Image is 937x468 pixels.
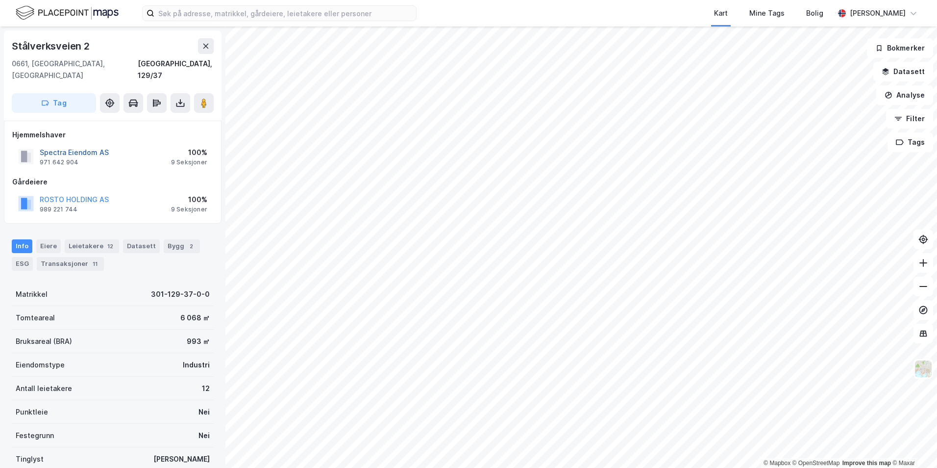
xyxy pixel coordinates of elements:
[850,7,906,19] div: [PERSON_NAME]
[65,239,119,253] div: Leietakere
[842,460,891,467] a: Improve this map
[40,206,77,213] div: 989 221 744
[171,194,207,206] div: 100%
[16,430,54,442] div: Festegrunn
[186,241,196,251] div: 2
[187,336,210,347] div: 993 ㎡
[180,312,210,324] div: 6 068 ㎡
[171,147,207,158] div: 100%
[873,62,933,81] button: Datasett
[105,241,115,251] div: 12
[888,132,933,152] button: Tags
[151,288,210,300] div: 301-129-37-0-0
[37,257,104,271] div: Transaksjoner
[153,453,210,465] div: [PERSON_NAME]
[12,129,213,141] div: Hjemmelshaver
[198,406,210,418] div: Nei
[40,158,78,166] div: 971 642 904
[171,206,207,213] div: 9 Seksjoner
[198,430,210,442] div: Nei
[138,58,214,81] div: [GEOGRAPHIC_DATA], 129/37
[12,176,213,188] div: Gårdeiere
[749,7,785,19] div: Mine Tags
[16,406,48,418] div: Punktleie
[764,460,790,467] a: Mapbox
[792,460,840,467] a: OpenStreetMap
[806,7,823,19] div: Bolig
[914,360,933,378] img: Z
[16,336,72,347] div: Bruksareal (BRA)
[12,38,92,54] div: Stålverksveien 2
[12,58,138,81] div: 0661, [GEOGRAPHIC_DATA], [GEOGRAPHIC_DATA]
[12,93,96,113] button: Tag
[16,383,72,394] div: Antall leietakere
[16,288,48,300] div: Matrikkel
[90,259,100,269] div: 11
[12,239,32,253] div: Info
[867,38,933,58] button: Bokmerker
[123,239,160,253] div: Datasett
[888,421,937,468] iframe: Chat Widget
[154,6,416,21] input: Søk på adresse, matrikkel, gårdeiere, leietakere eller personer
[12,257,33,271] div: ESG
[171,158,207,166] div: 9 Seksjoner
[16,453,44,465] div: Tinglyst
[16,359,65,371] div: Eiendomstype
[36,239,61,253] div: Eiere
[202,383,210,394] div: 12
[876,85,933,105] button: Analyse
[888,421,937,468] div: Kontrollprogram for chat
[164,239,200,253] div: Bygg
[714,7,728,19] div: Kart
[886,109,933,129] button: Filter
[16,312,55,324] div: Tomteareal
[183,359,210,371] div: Industri
[16,4,119,22] img: logo.f888ab2527a4732fd821a326f86c7f29.svg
